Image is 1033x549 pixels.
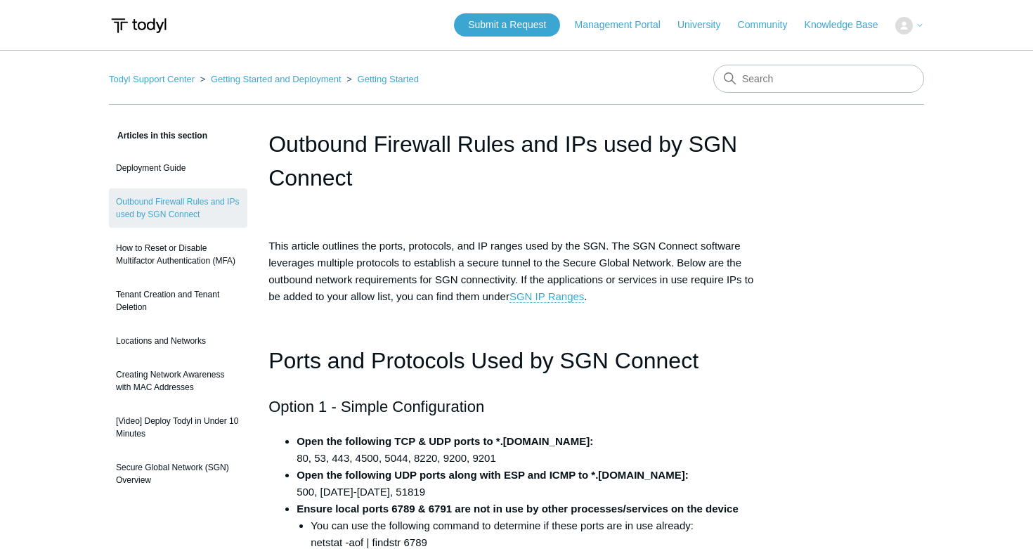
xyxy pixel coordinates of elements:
input: Search [713,65,924,93]
li: 80, 53, 443, 4500, 5044, 8220, 9200, 9201 [297,433,765,467]
a: Knowledge Base [805,18,892,32]
a: University [677,18,734,32]
span: Articles in this section [109,131,207,141]
a: Deployment Guide [109,155,247,181]
li: Getting Started [344,74,419,84]
strong: Open the following TCP & UDP ports to *.[DOMAIN_NAME]: [297,435,593,447]
a: Todyl Support Center [109,74,195,84]
a: Tenant Creation and Tenant Deletion [109,281,247,321]
a: SGN IP Ranges [509,290,584,303]
li: Todyl Support Center [109,74,197,84]
img: Todyl Support Center Help Center home page [109,13,169,39]
a: Creating Network Awareness with MAC Addresses [109,361,247,401]
a: [Video] Deploy Todyl in Under 10 Minutes [109,408,247,447]
li: 500, [DATE]-[DATE], 51819 [297,467,765,500]
span: This article outlines the ports, protocols, and IP ranges used by the SGN. The SGN Connect softwa... [268,240,753,303]
h2: Option 1 - Simple Configuration [268,394,765,419]
strong: Open the following UDP ports along with ESP and ICMP to *.[DOMAIN_NAME]: [297,469,689,481]
strong: Ensure local ports 6789 & 6791 are not in use by other processes/services on the device [297,503,739,515]
h1: Outbound Firewall Rules and IPs used by SGN Connect [268,127,765,195]
a: Outbound Firewall Rules and IPs used by SGN Connect [109,188,247,228]
a: Community [738,18,802,32]
a: Locations and Networks [109,328,247,354]
a: Getting Started [358,74,419,84]
a: How to Reset or Disable Multifactor Authentication (MFA) [109,235,247,274]
h1: Ports and Protocols Used by SGN Connect [268,343,765,379]
a: Submit a Request [454,13,560,37]
a: Secure Global Network (SGN) Overview [109,454,247,493]
a: Management Portal [575,18,675,32]
li: Getting Started and Deployment [197,74,344,84]
a: Getting Started and Deployment [211,74,342,84]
